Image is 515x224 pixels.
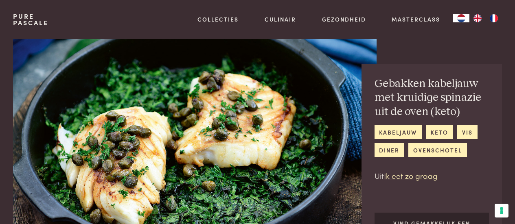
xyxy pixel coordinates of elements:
button: Uw voorkeuren voor toestemming voor trackingtechnologieën [495,204,508,217]
a: Culinair [265,15,296,24]
a: NL [453,14,469,22]
p: Uit [375,170,489,182]
ul: Language list [469,14,502,22]
a: ovenschotel [408,143,467,157]
div: Language [453,14,469,22]
h2: Gebakken kabeljauw met kruidige spinazie uit de oven (keto) [375,77,489,119]
a: Ik eet zo graag [384,170,438,181]
a: Collecties [197,15,239,24]
a: PurePascale [13,13,48,26]
a: Gezondheid [322,15,366,24]
a: kabeljauw [375,125,422,139]
a: keto [426,125,453,139]
aside: Language selected: Nederlands [453,14,502,22]
a: diner [375,143,404,157]
a: FR [486,14,502,22]
a: vis [457,125,477,139]
a: EN [469,14,486,22]
a: Masterclass [392,15,440,24]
